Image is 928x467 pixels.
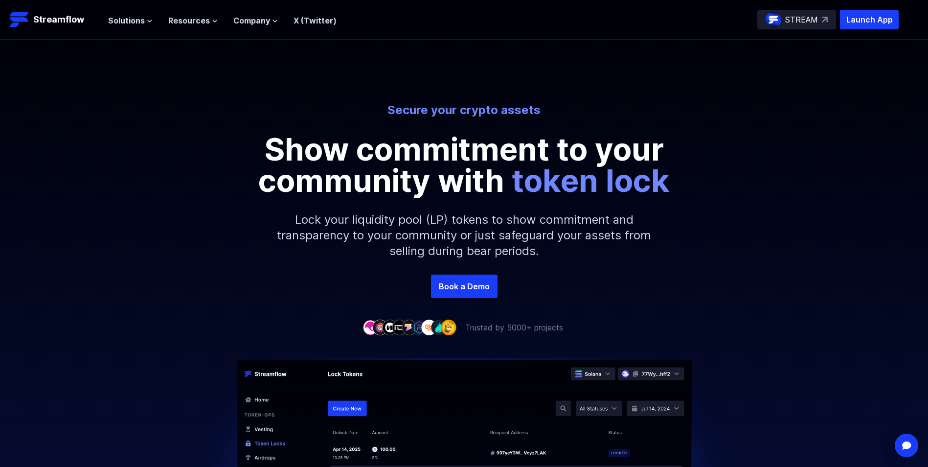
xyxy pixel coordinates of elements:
a: Streamflow [10,10,98,29]
img: company-5 [402,320,417,335]
img: company-8 [431,320,447,335]
p: Streamflow [33,13,84,26]
button: Company [233,15,278,26]
button: Resources [168,15,218,26]
span: token lock [512,162,670,199]
a: X (Twitter) [294,16,337,25]
p: Secure your crypto assets [193,102,735,118]
img: company-4 [392,320,407,335]
p: STREAM [785,14,818,25]
a: STREAM [757,10,836,29]
button: Launch App [840,10,899,29]
img: company-6 [411,320,427,335]
img: company-7 [421,320,437,335]
img: company-1 [362,320,378,335]
img: company-3 [382,320,398,335]
a: Book a Demo [431,275,498,298]
img: Streamflow Logo [10,10,29,29]
img: streamflow-logo-circle.png [766,12,781,27]
div: Open Intercom Messenger [895,434,918,457]
img: top-right-arrow.svg [822,17,828,23]
p: Lock your liquidity pool (LP) tokens to show commitment and transparency to your community or jus... [254,196,675,275]
button: Solutions [108,15,153,26]
span: Company [233,15,270,26]
p: Show commitment to your community with [244,134,684,196]
span: Solutions [108,15,145,26]
img: company-2 [372,320,388,335]
img: company-9 [441,320,456,335]
p: Trusted by 5000+ projects [465,322,563,333]
span: Resources [168,15,210,26]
